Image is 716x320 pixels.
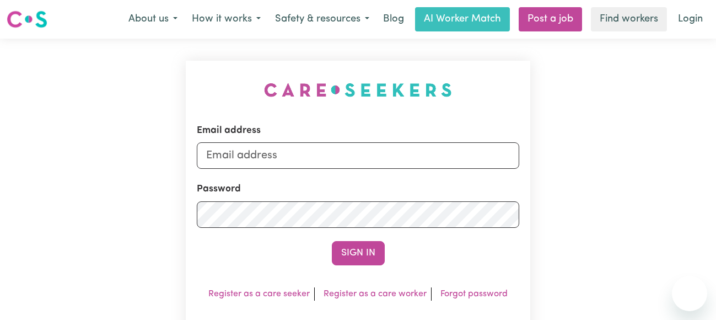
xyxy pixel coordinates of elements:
[7,7,47,32] a: Careseekers logo
[519,7,582,31] a: Post a job
[440,290,508,298] a: Forgot password
[268,8,376,31] button: Safety & resources
[671,7,709,31] a: Login
[591,7,667,31] a: Find workers
[376,7,411,31] a: Blog
[197,142,520,169] input: Email address
[121,8,185,31] button: About us
[208,290,310,298] a: Register as a care seeker
[332,241,385,265] button: Sign In
[672,276,707,311] iframe: Button to launch messaging window
[7,9,47,29] img: Careseekers logo
[197,124,261,138] label: Email address
[324,290,427,298] a: Register as a care worker
[185,8,268,31] button: How it works
[415,7,510,31] a: AI Worker Match
[197,182,241,196] label: Password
